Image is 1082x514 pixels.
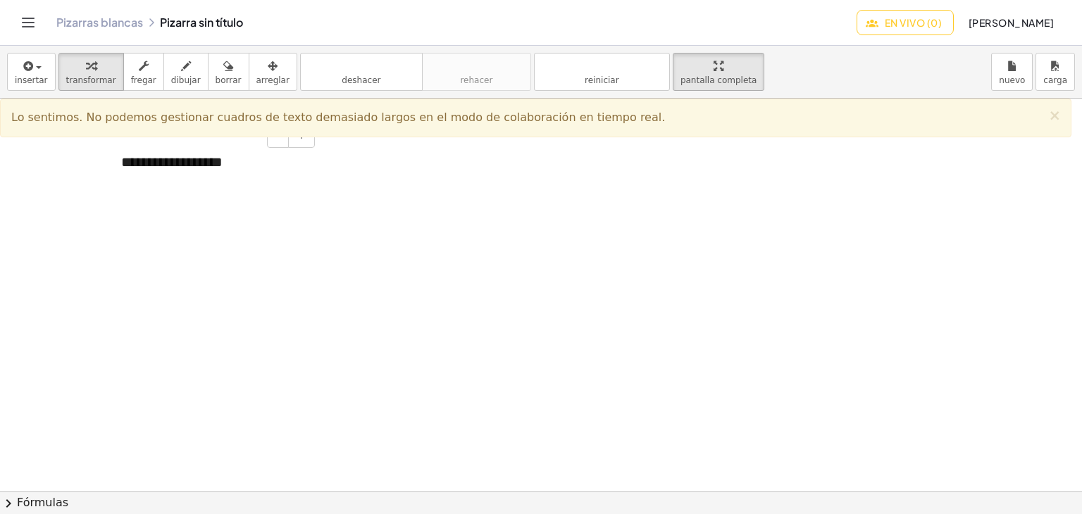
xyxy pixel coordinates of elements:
[991,53,1033,91] button: nuevo
[56,15,143,30] font: Pizarras blancas
[680,75,757,85] font: pantalla completa
[542,59,662,73] font: refrescar
[17,11,39,34] button: Cambiar navegación
[1043,75,1067,85] font: carga
[460,75,492,85] font: rehacer
[249,53,297,91] button: arreglar
[58,53,124,91] button: transformar
[11,111,665,124] font: Lo sentimos. No podemos gestionar cuadros de texto demasiado largos en el modo de colaboración en...
[171,75,201,85] font: dibujar
[673,53,765,91] button: pantalla completa
[15,75,48,85] font: insertar
[1048,107,1061,124] font: ×
[208,53,249,91] button: borrar
[534,53,670,91] button: refrescarreiniciar
[585,75,619,85] font: reiniciar
[999,75,1025,85] font: nuevo
[66,75,116,85] font: transformar
[969,16,1054,29] font: [PERSON_NAME]
[430,59,523,73] font: rehacer
[17,496,68,509] font: Fórmulas
[300,53,423,91] button: deshacerdeshacer
[7,53,56,91] button: insertar
[216,75,242,85] font: borrar
[1036,53,1075,91] button: carga
[123,53,164,91] button: fregar
[56,15,143,30] a: Pizarras blancas
[857,10,954,35] button: En vivo (0)
[131,75,156,85] font: fregar
[1048,108,1061,123] button: ×
[256,75,290,85] font: arreglar
[957,10,1065,35] button: [PERSON_NAME]
[342,75,380,85] font: deshacer
[885,16,942,29] font: En vivo (0)
[308,59,415,73] font: deshacer
[163,53,209,91] button: dibujar
[422,53,531,91] button: rehacerrehacer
